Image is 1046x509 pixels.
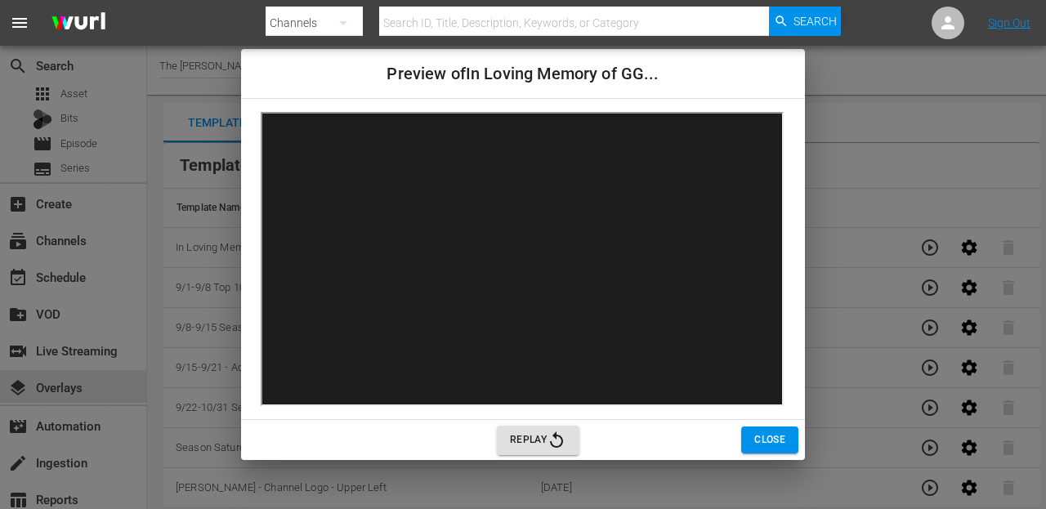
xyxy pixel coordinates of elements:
span: Preview of In Loving Memory of GG... [387,65,659,83]
button: Close [741,426,798,453]
span: Close [754,431,785,449]
span: menu [10,13,29,33]
span: Search [793,7,837,36]
img: ans4CAIJ8jUAAAAAAAAAAAAAAAAAAAAAAAAgQb4GAAAAAAAAAAAAAAAAAAAAAAAAJMjXAAAAAAAAAAAAAAAAAAAAAAAAgAT5G... [39,4,118,42]
button: Replay [497,426,579,455]
span: Replay [510,431,566,450]
a: Sign Out [988,16,1030,29]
